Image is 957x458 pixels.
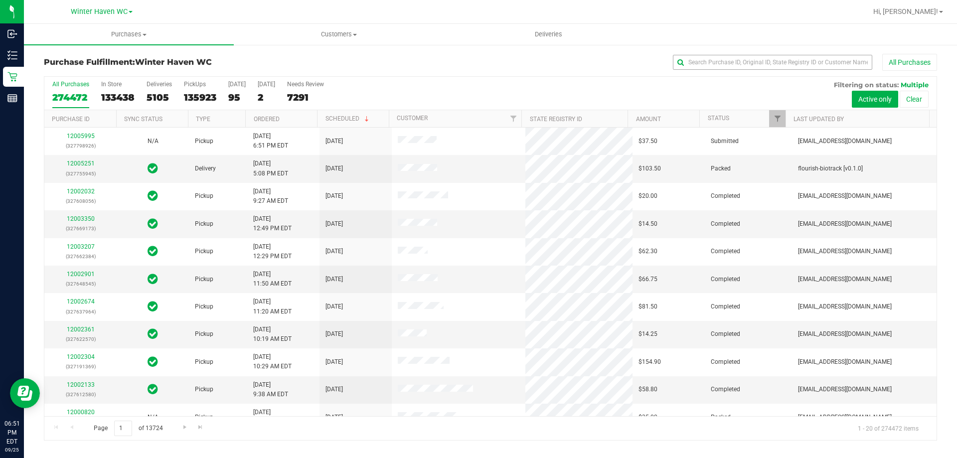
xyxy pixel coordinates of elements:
[177,421,192,434] a: Go to the next page
[148,161,158,175] span: In Sync
[50,169,111,178] p: (327755945)
[67,381,95,388] a: 12002133
[325,115,371,122] a: Scheduled
[67,133,95,140] a: 12005995
[253,132,288,151] span: [DATE] 6:51 PM EDT
[148,137,159,146] button: N/A
[114,421,132,436] input: 1
[798,247,892,256] span: [EMAIL_ADDRESS][DOMAIN_NAME]
[228,92,246,103] div: 95
[636,116,661,123] a: Amount
[148,217,158,231] span: In Sync
[673,55,872,70] input: Search Purchase ID, Original ID, State Registry ID or Customer Name...
[794,116,844,123] a: Last Updated By
[325,191,343,201] span: [DATE]
[124,116,162,123] a: Sync Status
[253,187,288,206] span: [DATE] 9:27 AM EDT
[638,275,657,284] span: $66.75
[228,81,246,88] div: [DATE]
[195,302,213,311] span: Pickup
[50,390,111,399] p: (327612580)
[638,357,661,367] span: $154.90
[711,247,740,256] span: Completed
[444,24,653,45] a: Deliveries
[638,329,657,339] span: $14.25
[50,196,111,206] p: (327608056)
[7,72,17,82] inline-svg: Retail
[67,409,95,416] a: 12000820
[193,421,208,434] a: Go to the last page
[50,307,111,316] p: (327637964)
[148,355,158,369] span: In Sync
[50,224,111,233] p: (327669173)
[521,30,576,39] span: Deliveries
[24,30,234,39] span: Purchases
[638,219,657,229] span: $14.50
[325,275,343,284] span: [DATE]
[148,413,159,422] button: N/A
[798,413,892,422] span: [EMAIL_ADDRESS][DOMAIN_NAME]
[711,137,739,146] span: Submitted
[711,275,740,284] span: Completed
[798,164,863,173] span: flourish-biotrack [v0.1.0]
[147,92,172,103] div: 5105
[253,380,288,399] span: [DATE] 9:38 AM EDT
[253,352,292,371] span: [DATE] 10:29 AM EDT
[325,219,343,229] span: [DATE]
[711,191,740,201] span: Completed
[325,247,343,256] span: [DATE]
[7,93,17,103] inline-svg: Reports
[900,91,929,108] button: Clear
[67,243,95,250] a: 12003207
[505,110,521,127] a: Filter
[258,81,275,88] div: [DATE]
[711,219,740,229] span: Completed
[325,357,343,367] span: [DATE]
[52,81,89,88] div: All Purchases
[711,164,731,173] span: Packed
[638,302,657,311] span: $81.50
[85,421,171,436] span: Page of 13724
[638,385,657,394] span: $58.80
[325,413,343,422] span: [DATE]
[195,357,213,367] span: Pickup
[50,252,111,261] p: (327662384)
[195,219,213,229] span: Pickup
[148,244,158,258] span: In Sync
[798,191,892,201] span: [EMAIL_ADDRESS][DOMAIN_NAME]
[258,92,275,103] div: 2
[195,164,216,173] span: Delivery
[195,413,213,422] span: Pickup
[325,137,343,146] span: [DATE]
[148,382,158,396] span: In Sync
[148,414,159,421] span: Not Applicable
[52,92,89,103] div: 274472
[67,215,95,222] a: 12003350
[798,385,892,394] span: [EMAIL_ADDRESS][DOMAIN_NAME]
[708,115,729,122] a: Status
[397,115,428,122] a: Customer
[148,272,158,286] span: In Sync
[798,219,892,229] span: [EMAIL_ADDRESS][DOMAIN_NAME]
[711,302,740,311] span: Completed
[148,327,158,341] span: In Sync
[67,353,95,360] a: 12002304
[287,92,324,103] div: 7291
[798,329,892,339] span: [EMAIL_ADDRESS][DOMAIN_NAME]
[325,329,343,339] span: [DATE]
[196,116,210,123] a: Type
[184,81,216,88] div: PickUps
[195,191,213,201] span: Pickup
[882,54,937,71] button: All Purchases
[195,329,213,339] span: Pickup
[253,242,292,261] span: [DATE] 12:29 PM EDT
[638,137,657,146] span: $37.50
[148,189,158,203] span: In Sync
[147,81,172,88] div: Deliveries
[44,58,341,67] h3: Purchase Fulfillment:
[798,357,892,367] span: [EMAIL_ADDRESS][DOMAIN_NAME]
[798,275,892,284] span: [EMAIL_ADDRESS][DOMAIN_NAME]
[24,24,234,45] a: Purchases
[711,357,740,367] span: Completed
[195,137,213,146] span: Pickup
